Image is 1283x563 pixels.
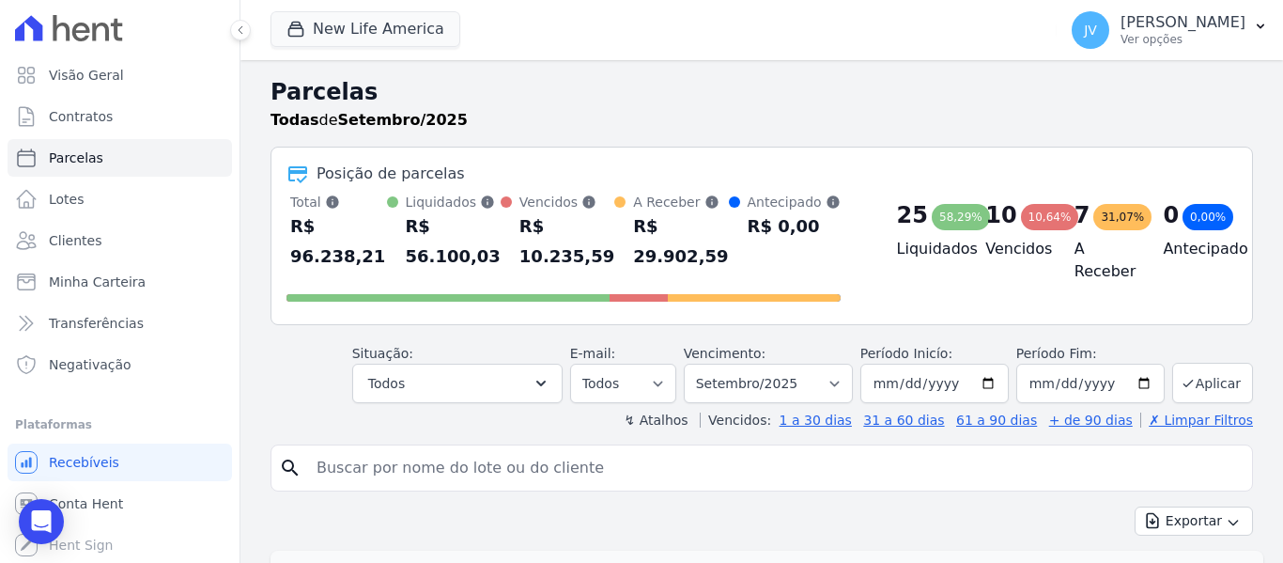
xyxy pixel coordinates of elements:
a: 1 a 30 dias [780,413,852,428]
a: Clientes [8,222,232,259]
div: 0 [1163,200,1179,230]
div: Antecipado [748,193,841,211]
button: Exportar [1135,507,1253,536]
div: 0,00% [1183,204,1233,230]
i: search [279,457,301,479]
a: Transferências [8,305,232,342]
label: Período Inicío: [860,346,952,361]
span: Transferências [49,314,144,333]
a: + de 90 dias [1049,413,1133,428]
span: Conta Hent [49,494,123,513]
span: Minha Carteira [49,273,146,291]
a: Minha Carteira [8,263,232,301]
div: Total [290,193,387,211]
strong: Setembro/2025 [338,111,468,129]
a: Visão Geral [8,56,232,94]
button: JV [PERSON_NAME] Ver opções [1057,4,1283,56]
span: Recebíveis [49,453,119,472]
div: 31,07% [1093,204,1152,230]
div: Plataformas [15,414,224,436]
span: Clientes [49,231,101,250]
span: JV [1084,23,1097,37]
div: R$ 10.235,59 [519,211,614,272]
label: Vencimento: [684,346,765,361]
div: R$ 96.238,21 [290,211,387,272]
label: E-mail: [570,346,616,361]
a: 61 a 90 dias [956,413,1037,428]
div: 7 [1074,200,1090,230]
a: Parcelas [8,139,232,177]
span: Todos [368,372,405,395]
div: R$ 56.100,03 [406,211,501,272]
div: 58,29% [932,204,990,230]
a: Contratos [8,98,232,135]
button: Todos [352,364,563,403]
h4: Liquidados [897,238,956,260]
p: Ver opções [1121,32,1245,47]
p: [PERSON_NAME] [1121,13,1245,32]
a: 31 a 60 dias [863,413,944,428]
span: Contratos [49,107,113,126]
a: Recebíveis [8,444,232,481]
div: 10,64% [1021,204,1079,230]
p: de [271,109,468,132]
span: Lotes [49,190,85,209]
strong: Todas [271,111,319,129]
label: ↯ Atalhos [624,413,688,428]
div: Open Intercom Messenger [19,499,64,544]
div: 10 [985,200,1016,230]
div: Vencidos [519,193,614,211]
div: Liquidados [406,193,501,211]
span: Visão Geral [49,66,124,85]
div: R$ 0,00 [748,211,841,242]
a: ✗ Limpar Filtros [1140,413,1253,428]
input: Buscar por nome do lote ou do cliente [305,449,1244,487]
a: Lotes [8,180,232,218]
label: Situação: [352,346,413,361]
label: Período Fim: [1016,344,1165,364]
label: Vencidos: [700,413,771,428]
h4: Antecipado [1163,238,1222,260]
h2: Parcelas [271,75,1253,109]
span: Parcelas [49,149,103,167]
span: Negativação [49,355,131,374]
h4: A Receber [1074,238,1134,283]
button: New Life America [271,11,460,47]
div: Posição de parcelas [317,163,465,185]
div: 25 [897,200,928,230]
h4: Vencidos [985,238,1044,260]
a: Negativação [8,346,232,383]
div: R$ 29.902,59 [633,211,728,272]
div: A Receber [633,193,728,211]
a: Conta Hent [8,485,232,523]
button: Aplicar [1172,363,1253,403]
